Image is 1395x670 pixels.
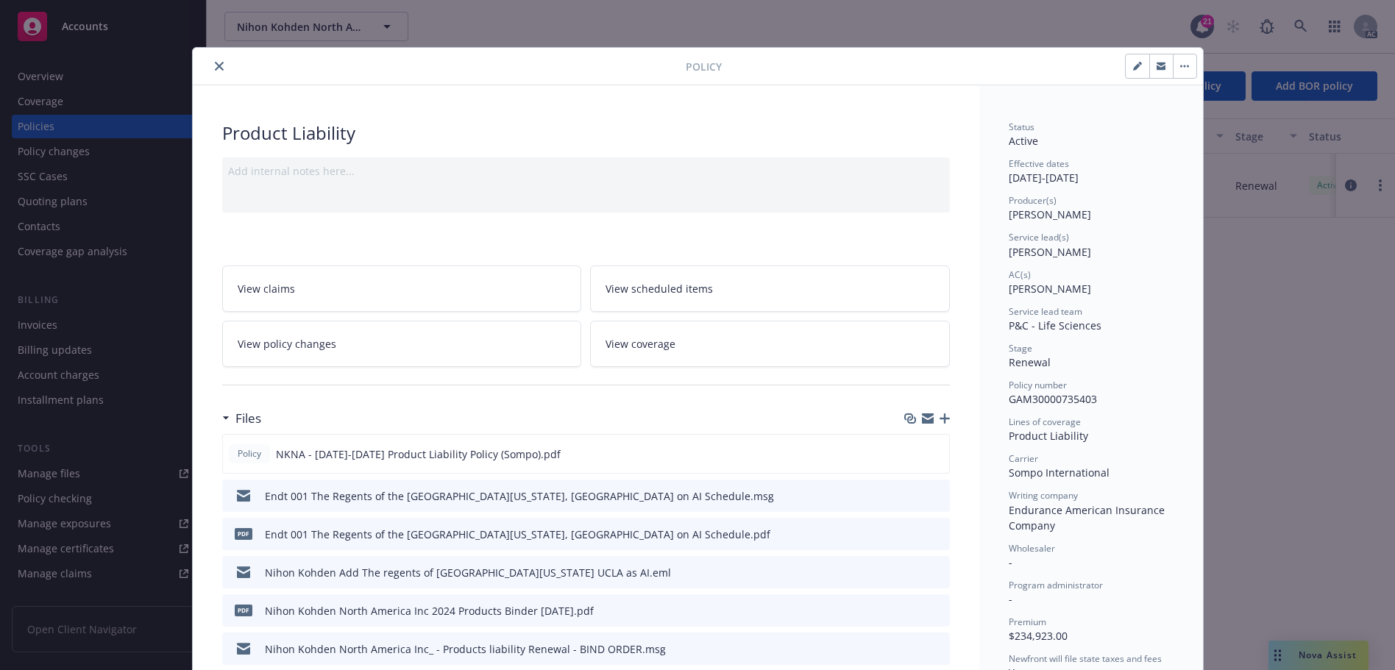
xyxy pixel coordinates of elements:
div: Nihon Kohden North America Inc_ - Products liability Renewal - BIND ORDER.msg [265,641,666,657]
button: download file [907,603,919,619]
a: View claims [222,265,582,312]
a: View scheduled items [590,265,950,312]
span: Newfront will file state taxes and fees [1009,652,1162,665]
span: GAM30000735403 [1009,392,1097,406]
span: View scheduled items [606,281,713,296]
span: Active [1009,134,1038,148]
span: Producer(s) [1009,194,1057,207]
div: Product Liability [1009,428,1174,443]
span: Premium [1009,616,1046,628]
button: download file [907,488,919,504]
span: Policy [235,447,264,460]
a: View coverage [590,321,950,367]
button: download file [907,565,919,580]
button: preview file [931,488,944,504]
span: - [1009,555,1012,569]
button: close [210,57,228,75]
span: [PERSON_NAME] [1009,245,1091,259]
span: Writing company [1009,489,1078,502]
span: Lines of coverage [1009,416,1081,428]
span: Wholesaler [1009,542,1055,555]
span: Stage [1009,342,1032,354]
button: download file [906,446,918,462]
span: Policy [686,59,722,74]
span: NKNA - [DATE]-[DATE] Product Liability Policy (Sompo).pdf [276,446,561,462]
span: Carrier [1009,452,1038,465]
span: View coverage [606,336,675,352]
span: View policy changes [238,336,336,352]
span: Renewal [1009,355,1051,369]
span: - [1009,592,1012,606]
span: Program administrator [1009,579,1103,591]
div: Endt 001 The Regents of the [GEOGRAPHIC_DATA][US_STATE], [GEOGRAPHIC_DATA] on AI Schedule.pdf [265,527,770,542]
button: preview file [931,641,944,657]
h3: Files [235,409,261,428]
span: [PERSON_NAME] [1009,282,1091,296]
span: Effective dates [1009,157,1069,170]
div: Nihon Kohden Add The regents of [GEOGRAPHIC_DATA][US_STATE] UCLA as AI.eml [265,565,671,580]
div: Files [222,409,261,428]
div: Nihon Kohden North America Inc 2024 Products Binder [DATE].pdf [265,603,594,619]
button: download file [907,527,919,542]
span: Sompo International [1009,466,1110,480]
div: Add internal notes here... [228,163,944,179]
button: preview file [931,527,944,542]
span: View claims [238,281,295,296]
span: [PERSON_NAME] [1009,207,1091,221]
div: [DATE] - [DATE] [1009,157,1174,185]
span: $234,923.00 [1009,629,1068,643]
span: P&C - Life Sciences [1009,318,1101,332]
div: Endt 001 The Regents of the [GEOGRAPHIC_DATA][US_STATE], [GEOGRAPHIC_DATA] on AI Schedule.msg [265,488,774,504]
div: Product Liability [222,121,950,146]
span: Policy number [1009,379,1067,391]
button: download file [907,641,919,657]
button: preview file [930,446,943,462]
span: Service lead(s) [1009,231,1069,243]
button: preview file [931,603,944,619]
span: Service lead team [1009,305,1082,318]
a: View policy changes [222,321,582,367]
span: Status [1009,121,1034,133]
span: AC(s) [1009,268,1031,281]
button: preview file [931,565,944,580]
span: Endurance American Insurance Company [1009,503,1168,532]
span: pdf [235,605,252,616]
span: pdf [235,528,252,539]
